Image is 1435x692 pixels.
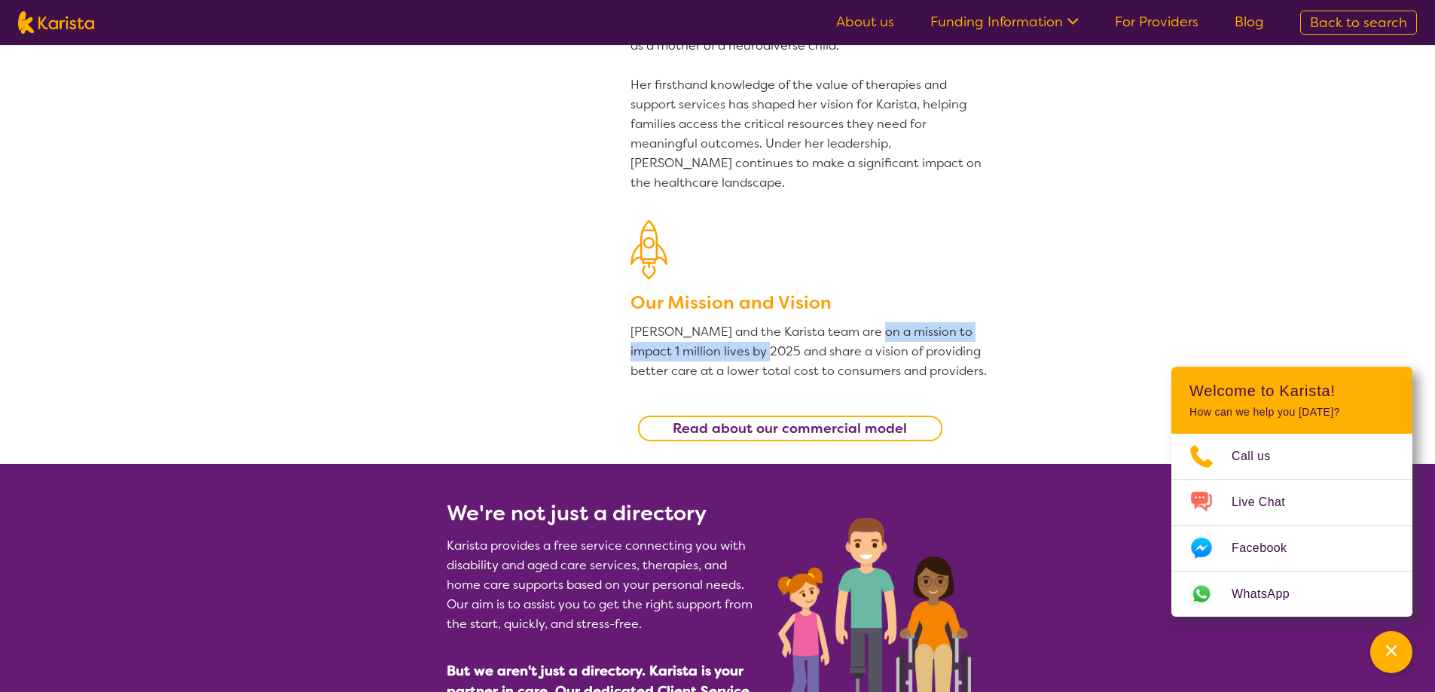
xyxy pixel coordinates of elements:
[930,13,1079,31] a: Funding Information
[1171,367,1412,617] div: Channel Menu
[673,419,907,437] b: Read about our commercial model
[1189,382,1394,400] h2: Welcome to Karista!
[1310,14,1407,32] span: Back to search
[836,13,894,31] a: About us
[447,536,760,634] p: Karista provides a free service connecting you with disability and aged care services, therapies,...
[1115,13,1198,31] a: For Providers
[1171,434,1412,617] ul: Choose channel
[1300,11,1417,35] a: Back to search
[1189,406,1394,419] p: How can we help you [DATE]?
[447,500,760,527] h2: We're not just a directory
[1171,572,1412,617] a: Web link opens in a new tab.
[630,322,989,381] p: [PERSON_NAME] and the Karista team are on a mission to impact 1 million lives by 2025 and share a...
[1235,13,1264,31] a: Blog
[1232,583,1308,605] span: WhatsApp
[1232,445,1289,468] span: Call us
[1232,491,1303,514] span: Live Chat
[630,220,667,279] img: Our Mission
[1232,537,1305,559] span: Facebook
[18,11,94,34] img: Karista logo
[1370,631,1412,673] button: Channel Menu
[630,289,989,316] h3: Our Mission and Vision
